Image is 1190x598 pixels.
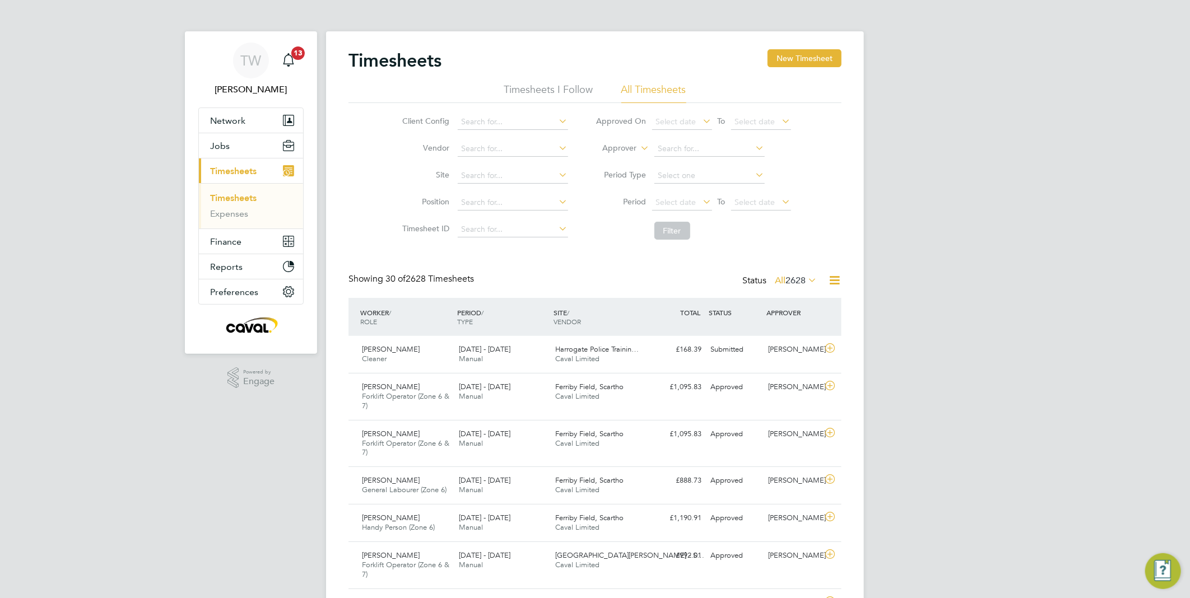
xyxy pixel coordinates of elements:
[459,438,483,448] span: Manual
[764,509,822,527] div: [PERSON_NAME]
[362,391,449,410] span: Forklift Operator (Zone 6 & 7)
[385,273,406,284] span: 30 of
[458,114,568,130] input: Search for...
[458,141,568,157] input: Search for...
[706,302,764,323] div: STATUS
[459,344,510,354] span: [DATE] - [DATE]
[556,550,705,560] span: [GEOGRAPHIC_DATA][PERSON_NAME] - S…
[568,308,570,317] span: /
[210,141,230,151] span: Jobs
[556,560,600,569] span: Caval Limited
[764,546,822,565] div: [PERSON_NAME]
[199,158,303,183] button: Timesheets
[198,316,304,334] a: Go to home page
[457,317,473,326] span: TYPE
[362,344,420,354] span: [PERSON_NAME]
[459,522,483,532] span: Manual
[362,382,420,391] span: [PERSON_NAME]
[199,133,303,158] button: Jobs
[648,340,706,359] div: £168.39
[556,382,624,391] span: Ferriby Field, Scartho
[199,108,303,133] button: Network
[277,43,300,78] a: 13
[291,46,305,60] span: 13
[362,475,420,485] span: [PERSON_NAME]
[362,485,447,494] span: General Labourer (Zone 6)
[648,378,706,396] div: £1,095.83
[360,317,377,326] span: ROLE
[775,275,817,286] label: All
[459,550,510,560] span: [DATE] - [DATE]
[556,485,600,494] span: Caval Limited
[459,560,483,569] span: Manual
[241,53,262,68] span: TW
[389,308,391,317] span: /
[764,425,822,443] div: [PERSON_NAME]
[459,513,510,522] span: [DATE] - [DATE]
[385,273,474,284] span: 2628 Timesheets
[785,275,806,286] span: 2628
[459,382,510,391] span: [DATE] - [DATE]
[210,193,257,203] a: Timesheets
[706,546,764,565] div: Approved
[648,509,706,527] div: £1,190.91
[764,302,822,323] div: APPROVER
[706,378,764,396] div: Approved
[648,546,706,565] div: £992.01
[706,509,764,527] div: Approved
[459,429,510,438] span: [DATE] - [DATE]
[742,273,819,289] div: Status
[243,367,275,377] span: Powered by
[656,116,696,127] span: Select date
[648,471,706,490] div: £888.73
[764,471,822,490] div: [PERSON_NAME]
[399,223,450,233] label: Timesheet ID
[199,279,303,304] button: Preferences
[362,429,420,438] span: [PERSON_NAME]
[654,168,765,184] input: Select one
[348,273,476,285] div: Showing
[362,550,420,560] span: [PERSON_NAME]
[198,83,304,96] span: Tim Wells
[458,222,568,237] input: Search for...
[556,438,600,448] span: Caval Limited
[362,560,449,579] span: Forklift Operator (Zone 6 & 7)
[348,49,441,72] h2: Timesheets
[210,115,245,126] span: Network
[185,31,317,354] nav: Main navigation
[596,170,647,180] label: Period Type
[654,141,765,157] input: Search for...
[556,429,624,438] span: Ferriby Field, Scartho
[223,316,279,334] img: caval-logo-retina.png
[556,522,600,532] span: Caval Limited
[706,425,764,443] div: Approved
[714,194,729,209] span: To
[735,197,775,207] span: Select date
[706,340,764,359] div: Submitted
[556,513,624,522] span: Ferriby Field, Scartho
[243,377,275,386] span: Engage
[210,208,248,219] a: Expenses
[399,197,450,207] label: Position
[680,308,700,317] span: TOTAL
[210,166,257,176] span: Timesheets
[357,302,454,331] div: WORKER
[199,183,303,228] div: Timesheets
[764,340,822,359] div: [PERSON_NAME]
[656,197,696,207] span: Select date
[551,302,648,331] div: SITE
[199,229,303,254] button: Finance
[399,170,450,180] label: Site
[458,168,568,184] input: Search for...
[459,475,510,485] span: [DATE] - [DATE]
[596,197,647,207] label: Period
[714,114,729,128] span: To
[554,317,582,326] span: VENDOR
[454,302,551,331] div: PERIOD
[362,522,435,532] span: Handy Person (Zone 6)
[199,254,303,279] button: Reports
[399,116,450,126] label: Client Config
[735,116,775,127] span: Select date
[210,261,243,272] span: Reports
[648,425,706,443] div: £1,095.83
